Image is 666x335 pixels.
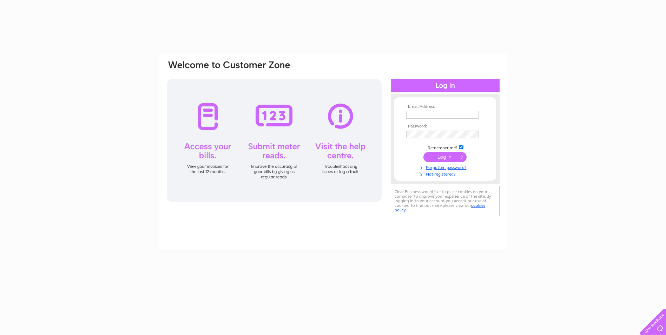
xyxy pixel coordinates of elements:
[423,152,467,162] input: Submit
[395,203,485,212] a: cookies policy
[404,104,486,109] th: Email Address:
[404,144,486,151] td: Remember me?
[406,164,486,170] a: Forgotten password?
[391,186,500,216] div: Clear Business would like to place cookies on your computer to improve your experience of the sit...
[406,170,486,177] a: Not registered?
[404,124,486,129] th: Password:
